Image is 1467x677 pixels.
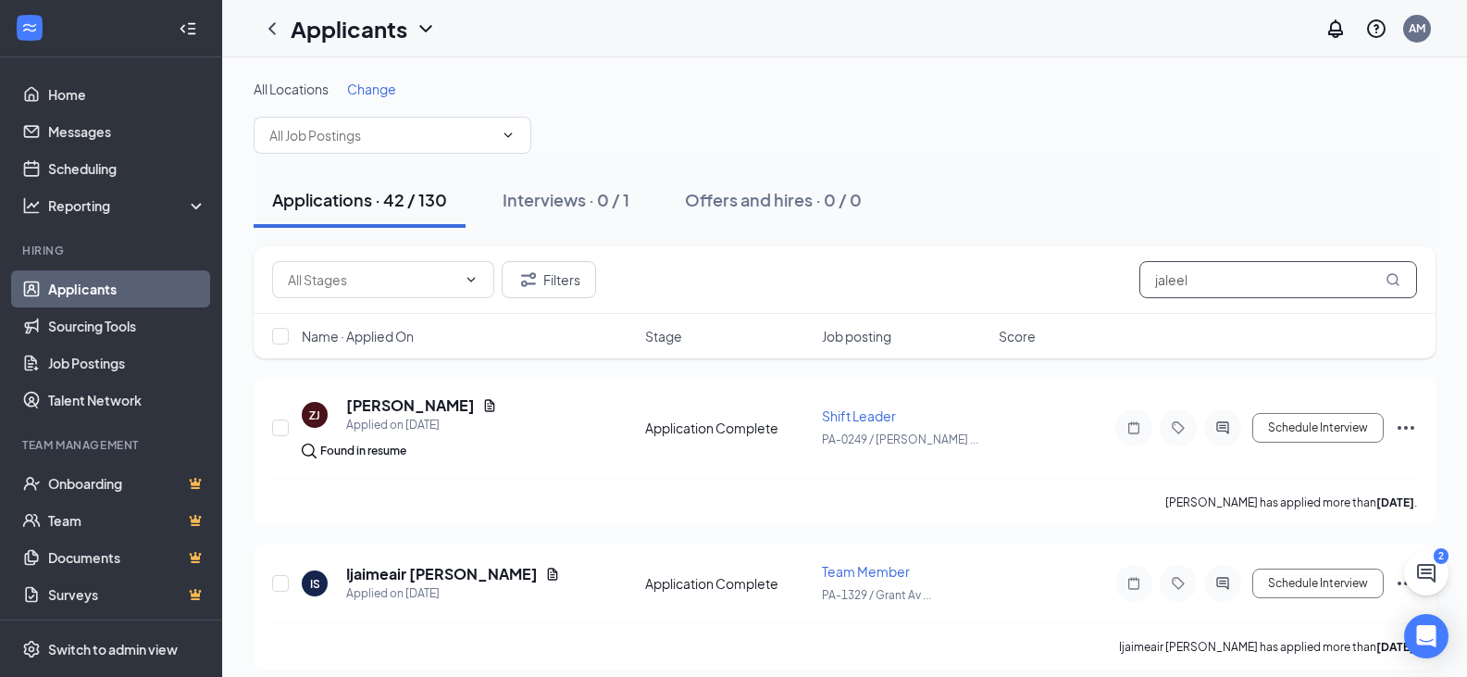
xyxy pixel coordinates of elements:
[1404,551,1448,596] button: ChatActive
[48,113,206,150] a: Messages
[302,327,414,345] span: Name · Applied On
[464,272,479,287] svg: ChevronDown
[1212,576,1234,591] svg: ActiveChat
[346,584,560,603] div: Applied on [DATE]
[517,269,540,291] svg: Filter
[22,437,203,453] div: Team Management
[501,128,516,143] svg: ChevronDown
[48,270,206,307] a: Applicants
[1212,420,1234,435] svg: ActiveChat
[48,576,206,613] a: SurveysCrown
[1415,562,1437,584] svg: ChatActive
[22,243,203,258] div: Hiring
[261,18,283,40] svg: ChevronLeft
[346,416,497,434] div: Applied on [DATE]
[1409,20,1425,36] div: AM
[1376,495,1414,509] b: [DATE]
[288,270,456,290] input: All Stages
[48,150,206,187] a: Scheduling
[822,563,910,580] span: Team Member
[545,567,560,582] svg: Document
[645,419,811,437] div: Application Complete
[503,188,629,211] div: Interviews · 0 / 1
[1324,18,1347,40] svg: Notifications
[302,444,317,458] img: search.bf7aa3482b7795d4f01b.svg
[822,433,978,446] span: PA-0249 / [PERSON_NAME] ...
[1434,548,1448,564] div: 2
[48,196,207,215] div: Reporting
[1123,420,1145,435] svg: Note
[1395,417,1417,439] svg: Ellipses
[1365,18,1387,40] svg: QuestionInfo
[1167,420,1189,435] svg: Tag
[48,345,206,382] a: Job Postings
[310,576,320,592] div: IS
[1139,261,1417,298] input: Search in applications
[415,18,437,40] svg: ChevronDown
[20,19,39,37] svg: WorkstreamLogo
[48,502,206,539] a: TeamCrown
[822,407,896,424] span: Shift Leader
[1376,640,1414,654] b: [DATE]
[822,327,891,345] span: Job posting
[48,539,206,576] a: DocumentsCrown
[502,261,596,298] button: Filter Filters
[48,307,206,345] a: Sourcing Tools
[1123,576,1145,591] svg: Note
[347,81,396,97] span: Change
[272,188,447,211] div: Applications · 42 / 130
[1386,272,1400,287] svg: MagnifyingGlass
[645,574,811,593] div: Application Complete
[179,19,197,38] svg: Collapse
[1395,572,1417,595] svg: Ellipses
[1165,495,1417,510] p: [PERSON_NAME] has applied more than .
[999,327,1036,345] span: Score
[291,13,407,44] h1: Applicants
[482,398,497,413] svg: Document
[1404,614,1448,658] div: Open Intercom Messenger
[1167,576,1189,591] svg: Tag
[822,588,931,602] span: PA-1329 / Grant Av ...
[48,76,206,113] a: Home
[1119,639,1417,655] p: Ijaimeair [PERSON_NAME] has applied more than .
[48,640,178,658] div: Switch to admin view
[1252,569,1384,598] button: Schedule Interview
[685,188,862,211] div: Offers and hires · 0 / 0
[346,564,538,584] h5: Ijaimeair [PERSON_NAME]
[22,196,41,215] svg: Analysis
[48,465,206,502] a: OnboardingCrown
[22,640,41,658] svg: Settings
[309,407,320,423] div: ZJ
[645,327,682,345] span: Stage
[346,395,475,416] h5: [PERSON_NAME]
[1252,413,1384,443] button: Schedule Interview
[269,125,493,145] input: All Job Postings
[48,382,206,419] a: Talent Network
[254,81,329,97] span: All Locations
[320,442,406,460] div: Found in resume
